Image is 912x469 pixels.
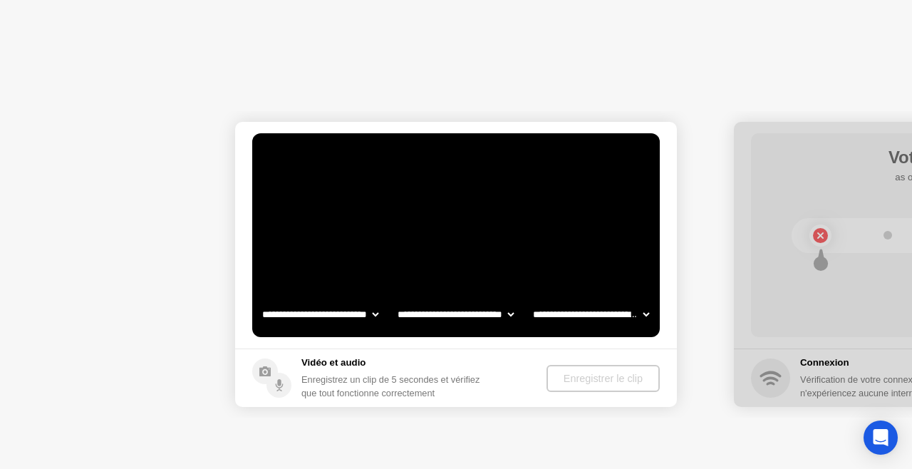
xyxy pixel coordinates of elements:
[530,300,652,329] select: Available microphones
[546,365,660,392] button: Enregistrer le clip
[301,373,492,400] div: Enregistrez un clip de 5 secondes et vérifiez que tout fonctionne correctement
[395,300,517,329] select: Available speakers
[552,373,654,384] div: Enregistrer le clip
[301,356,492,370] h5: Vidéo et audio
[864,421,898,455] div: Open Intercom Messenger
[259,300,381,329] select: Available cameras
